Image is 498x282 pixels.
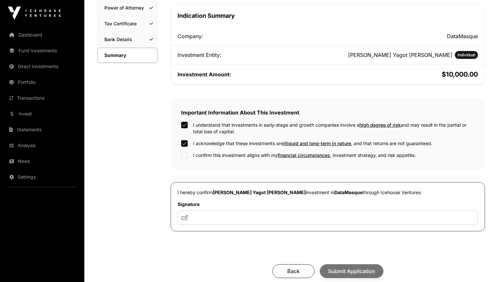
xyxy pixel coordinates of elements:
[193,140,432,147] label: I acknowledge that these investments are , and that returns are not guaranteed.
[5,59,79,74] a: Direct Investments
[272,264,315,278] button: Back
[213,190,306,195] span: [PERSON_NAME] Yagot [PERSON_NAME]
[178,51,326,59] div: Investment Entity:
[283,141,351,146] span: illiquid and long-term in nature
[193,152,416,159] label: I confirm this investment aligns with my , investment strategy, and risk appetite.
[193,122,474,135] label: I understand that investments in early-stage and growth companies involve a and may result in the...
[5,75,79,90] a: Portfolio
[178,189,478,196] p: I hereby confirm investment in through Icehouse Ventures.
[5,43,79,58] a: Fund Investments
[178,201,478,208] label: Signature
[181,109,474,116] h2: Important Information About This Investment
[178,11,478,20] h1: Indication Summary
[98,32,157,47] a: Bank Details
[178,32,326,40] div: Company:
[98,1,157,15] a: Power of Attorney
[97,48,157,63] a: Summary
[5,154,79,168] a: News
[348,51,452,59] h2: [PERSON_NAME] Yagot [PERSON_NAME]
[5,170,79,184] a: Settings
[5,107,79,121] a: Invest
[5,91,79,105] a: Transactions
[329,70,478,79] h2: $10,000.00
[5,28,79,42] a: Dashboard
[5,122,79,137] a: Statements
[334,190,363,195] span: DataMasque
[281,267,306,275] span: Back
[98,16,157,31] a: Tax Certificate
[8,7,61,20] img: Icehouse Ventures Logo
[457,52,475,58] span: Individual
[178,71,231,78] span: Investment Amount:
[278,152,330,158] span: financial circumstances
[465,250,498,282] iframe: Chat Widget
[329,32,478,40] h2: DataMasque
[5,138,79,153] a: Analysis
[359,122,401,128] span: high degree of risk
